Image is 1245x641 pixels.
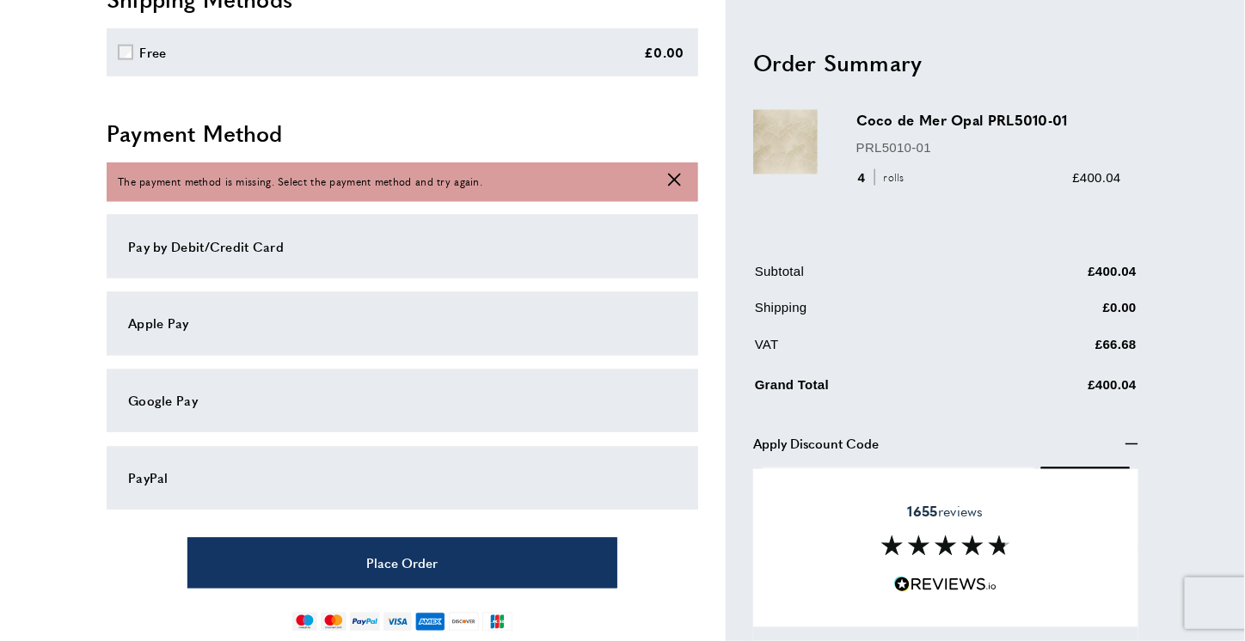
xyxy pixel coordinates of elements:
td: £66.68 [987,334,1138,368]
img: mastercard [321,613,346,632]
div: £0.00 [645,42,685,63]
img: maestro [292,613,317,632]
img: Reviews section [881,535,1010,556]
td: Shipping [755,297,985,331]
div: 4 [856,167,911,187]
div: Apple Pay [128,314,677,334]
div: PayPal [128,468,677,489]
img: paypal [350,613,380,632]
img: jcb [482,613,512,632]
div: Google Pay [128,391,677,412]
div: Free [140,42,167,63]
h2: Order Summary [753,46,1138,77]
button: Place Order [187,538,617,589]
td: VAT [755,334,985,368]
div: Pay by Debit/Credit Card [128,236,677,257]
button: Apply Coupon [1041,467,1130,508]
h3: Coco de Mer Opal PRL5010-01 [856,110,1121,130]
span: Apply Discount Code [753,433,879,454]
td: Subtotal [755,260,985,294]
span: The payment method is missing. Select the payment method and try again. [118,174,482,190]
img: american-express [415,613,445,632]
img: discover [449,613,479,632]
img: Reviews.io 5 stars [894,577,997,593]
span: rolls [874,169,910,186]
img: visa [383,613,412,632]
td: Grand Total [755,371,985,408]
strong: 1655 [908,502,938,522]
span: £400.04 [1073,169,1121,184]
p: PRL5010-01 [856,137,1121,157]
img: Coco de Mer Opal PRL5010-01 [753,110,818,174]
td: £400.04 [987,260,1138,294]
span: reviews [908,504,984,521]
td: £400.04 [987,371,1138,408]
h2: Payment Method [107,118,698,149]
td: £0.00 [987,297,1138,331]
